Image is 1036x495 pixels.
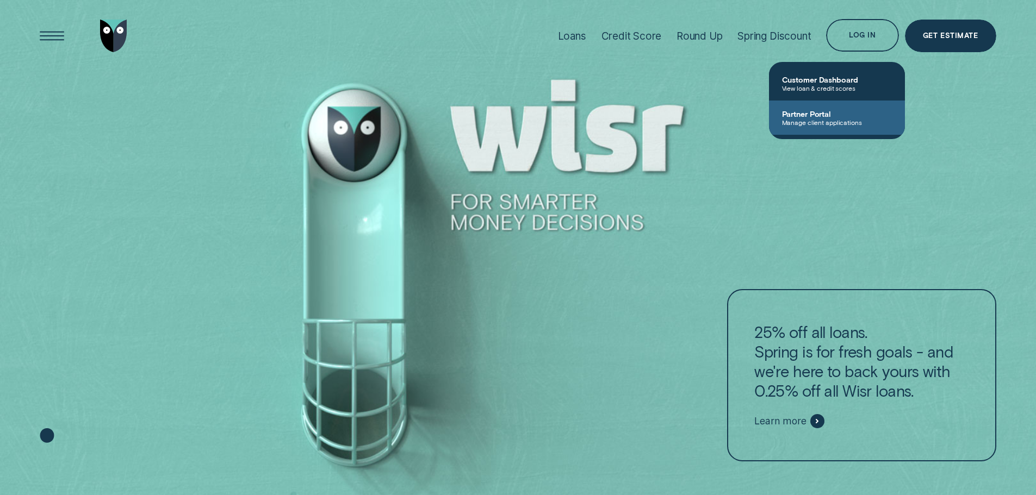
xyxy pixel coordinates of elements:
[754,322,969,400] p: 25% off all loans. Spring is for fresh goals - and we're here to back yours with 0.25% off all Wi...
[737,30,811,42] div: Spring Discount
[769,66,905,101] a: Customer DashboardView loan & credit scores
[782,75,892,84] span: Customer Dashboard
[754,415,806,427] span: Learn more
[905,20,996,52] a: Get Estimate
[100,20,127,52] img: Wisr
[782,109,892,118] span: Partner Portal
[782,84,892,92] span: View loan & credit scores
[826,19,898,52] button: Log in
[558,30,586,42] div: Loans
[36,20,69,52] button: Open Menu
[601,30,662,42] div: Credit Score
[727,289,996,462] a: 25% off all loans.Spring is for fresh goals - and we're here to back yours with 0.25% off all Wis...
[782,118,892,126] span: Manage client applications
[769,101,905,135] a: Partner PortalManage client applications
[677,30,723,42] div: Round Up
